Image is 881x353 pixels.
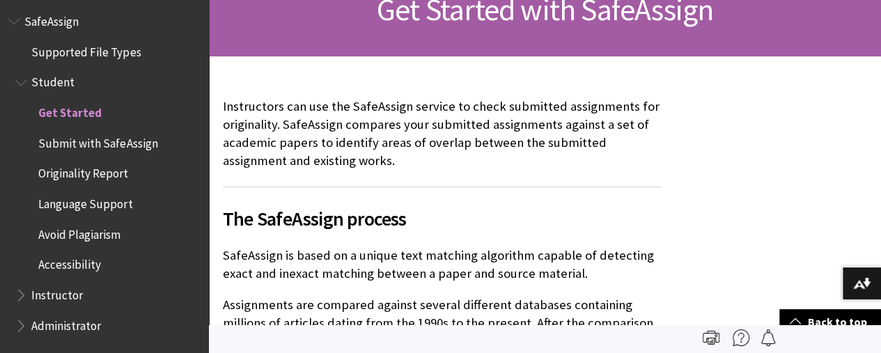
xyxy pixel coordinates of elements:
a: Back to top [779,309,881,335]
span: Student [31,71,75,90]
img: More help [733,329,749,346]
p: Instructors can use the SafeAssign service to check submitted assignments for originality. SafeAs... [223,97,661,171]
span: Submit with SafeAssign [38,132,157,150]
img: Follow this page [760,329,777,346]
span: Instructor [31,283,83,302]
span: SafeAssign [24,10,79,29]
nav: Book outline for Blackboard SafeAssign [8,10,201,337]
span: Get Started [38,101,102,120]
span: Avoid Plagiarism [38,223,120,242]
span: Supported File Types [31,40,141,59]
span: Administrator [31,314,101,333]
p: SafeAssign is based on a unique text matching algorithm capable of detecting exact and inexact ma... [223,246,661,283]
img: Print [703,329,719,346]
span: Accessibility [38,253,101,272]
span: Originality Report [38,162,128,181]
span: Language Support [38,192,132,211]
span: The SafeAssign process [223,204,661,233]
